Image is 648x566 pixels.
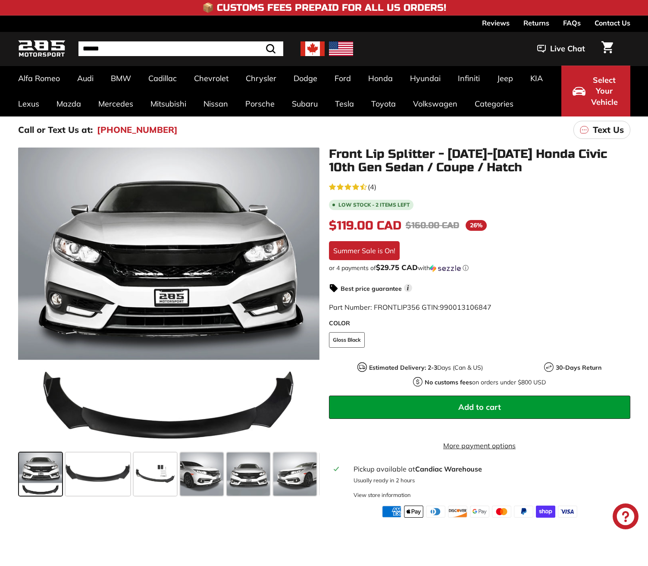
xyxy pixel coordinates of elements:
[185,66,237,91] a: Chevrolet
[404,506,423,518] img: apple_pay
[573,121,630,139] a: Text Us
[404,284,412,292] span: i
[522,66,551,91] a: KIA
[430,264,461,272] img: Sezzle
[466,91,522,116] a: Categories
[329,148,630,174] h1: Front Lip Splitter - [DATE]-[DATE] Honda Civic 10th Gen Sedan / Coupe / Hatch
[470,506,489,518] img: google_pay
[202,3,446,13] h4: 📦 Customs Fees Prepaid for All US Orders!
[329,396,630,419] button: Add to cart
[329,319,630,328] label: COLOR
[90,91,142,116] a: Mercedes
[415,465,482,473] strong: Candiac Warehouse
[283,91,326,116] a: Subaru
[425,378,546,387] p: on orders under $800 USD
[610,503,641,531] inbox-online-store-chat: Shopify online store chat
[448,506,467,518] img: discover
[237,66,285,91] a: Chrysler
[9,66,69,91] a: Alfa Romeo
[78,41,283,56] input: Search
[329,181,630,192] a: 4.3 rating (4 votes)
[401,66,449,91] a: Hyundai
[326,66,360,91] a: Ford
[363,91,404,116] a: Toyota
[326,91,363,116] a: Tesla
[329,440,630,451] a: More payment options
[18,39,66,59] img: Logo_285_Motorsport_areodynamics_components
[425,378,472,386] strong: No customs fees
[593,123,624,136] p: Text Us
[354,476,625,484] p: Usually ready in 2 hours
[97,123,178,136] a: [PHONE_NUMBER]
[514,506,533,518] img: paypal
[9,91,48,116] a: Lexus
[368,182,376,192] span: (4)
[556,364,601,371] strong: 30-Days Return
[341,285,402,292] strong: Best price guarantee
[558,506,577,518] img: visa
[488,66,522,91] a: Jeep
[536,506,555,518] img: shopify_pay
[382,506,401,518] img: american_express
[550,43,585,54] span: Live Chat
[354,491,411,499] div: View store information
[466,220,487,231] span: 26%
[48,91,90,116] a: Mazda
[237,91,283,116] a: Porsche
[140,66,185,91] a: Cadillac
[329,241,400,260] div: Summer Sale is On!
[329,218,401,233] span: $119.00 CAD
[449,66,488,91] a: Infiniti
[590,75,619,108] span: Select Your Vehicle
[329,264,630,272] div: or 4 payments of$29.75 CADwithSezzle Click to learn more about Sezzle
[523,16,549,30] a: Returns
[142,91,195,116] a: Mitsubishi
[338,202,410,208] span: Low stock - 2 items left
[360,66,401,91] a: Honda
[195,91,237,116] a: Nissan
[458,402,501,412] span: Add to cart
[426,506,445,518] img: diners_club
[561,66,630,116] button: Select Your Vehicle
[563,16,581,30] a: FAQs
[369,363,483,372] p: Days (Can & US)
[369,364,437,371] strong: Estimated Delivery: 2-3
[404,91,466,116] a: Volkswagen
[492,506,511,518] img: master
[595,16,630,30] a: Contact Us
[18,123,93,136] p: Call or Text Us at:
[376,263,418,272] span: $29.75 CAD
[329,303,491,311] span: Part Number: FRONTLIP356 GTIN:
[440,303,491,311] span: 990013106847
[526,38,596,60] button: Live Chat
[406,220,459,231] span: $160.00 CAD
[596,34,618,63] a: Cart
[482,16,510,30] a: Reviews
[285,66,326,91] a: Dodge
[354,464,625,474] div: Pickup available at
[102,66,140,91] a: BMW
[329,264,630,272] div: or 4 payments of with
[69,66,102,91] a: Audi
